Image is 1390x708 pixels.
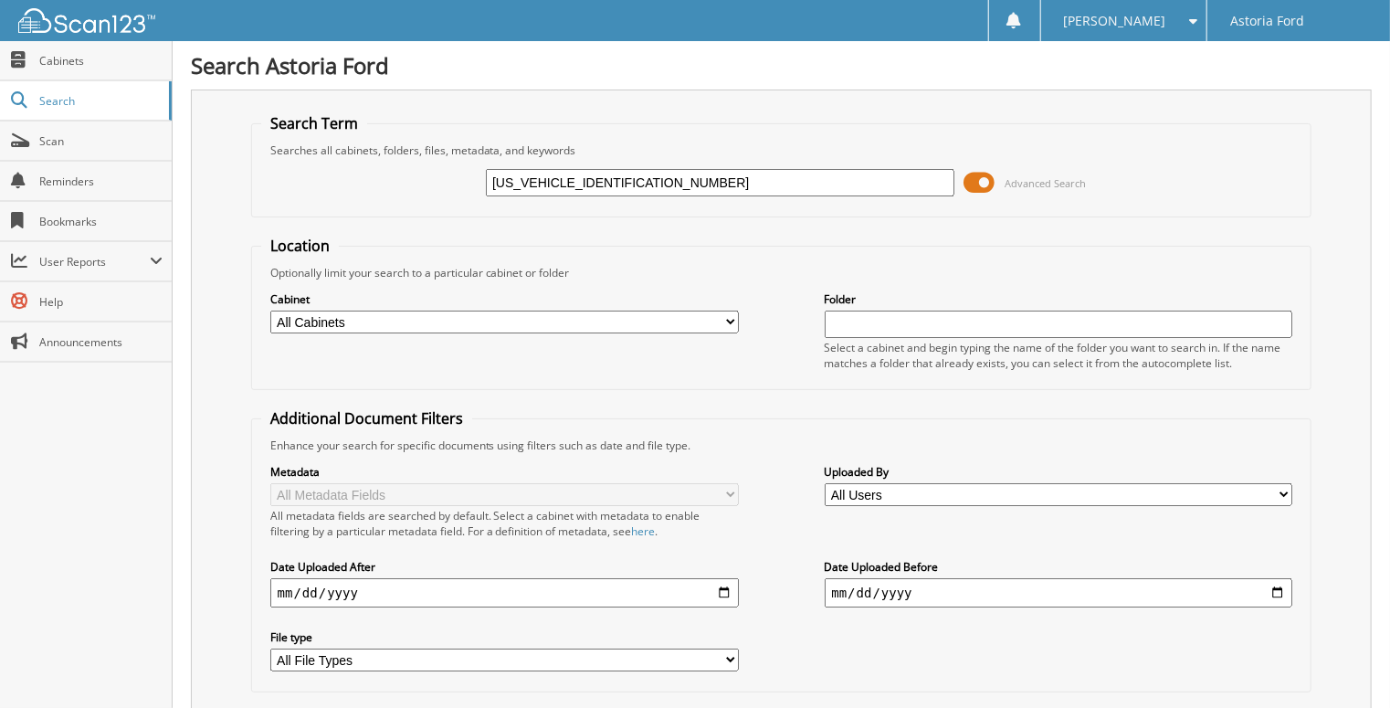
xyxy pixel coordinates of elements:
span: Announcements [39,334,163,350]
span: Reminders [39,174,163,189]
span: Scan [39,133,163,149]
legend: Additional Document Filters [261,408,472,428]
img: scan123-logo-white.svg [18,8,155,33]
label: Cabinet [270,291,739,307]
span: User Reports [39,254,150,269]
span: Help [39,294,163,310]
label: Date Uploaded Before [825,559,1293,575]
span: Cabinets [39,53,163,69]
div: Optionally limit your search to a particular cabinet or folder [261,265,1302,280]
div: All metadata fields are searched by default. Select a cabinet with metadata to enable filtering b... [270,508,739,539]
label: Folder [825,291,1293,307]
label: File type [270,629,739,645]
input: end [825,578,1293,608]
div: Enhance your search for specific documents using filters such as date and file type. [261,438,1302,453]
span: Search [39,93,160,109]
label: Date Uploaded After [270,559,739,575]
input: start [270,578,739,608]
span: Advanced Search [1005,176,1086,190]
span: Bookmarks [39,214,163,229]
h1: Search Astoria Ford [191,50,1372,80]
iframe: Chat Widget [1299,620,1390,708]
label: Uploaded By [825,464,1293,480]
span: [PERSON_NAME] [1064,16,1166,26]
legend: Search Term [261,113,367,133]
div: Select a cabinet and begin typing the name of the folder you want to search in. If the name match... [825,340,1293,371]
a: here [632,523,656,539]
span: Astoria Ford [1230,16,1304,26]
label: Metadata [270,464,739,480]
div: Searches all cabinets, folders, files, metadata, and keywords [261,143,1302,158]
legend: Location [261,236,339,256]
